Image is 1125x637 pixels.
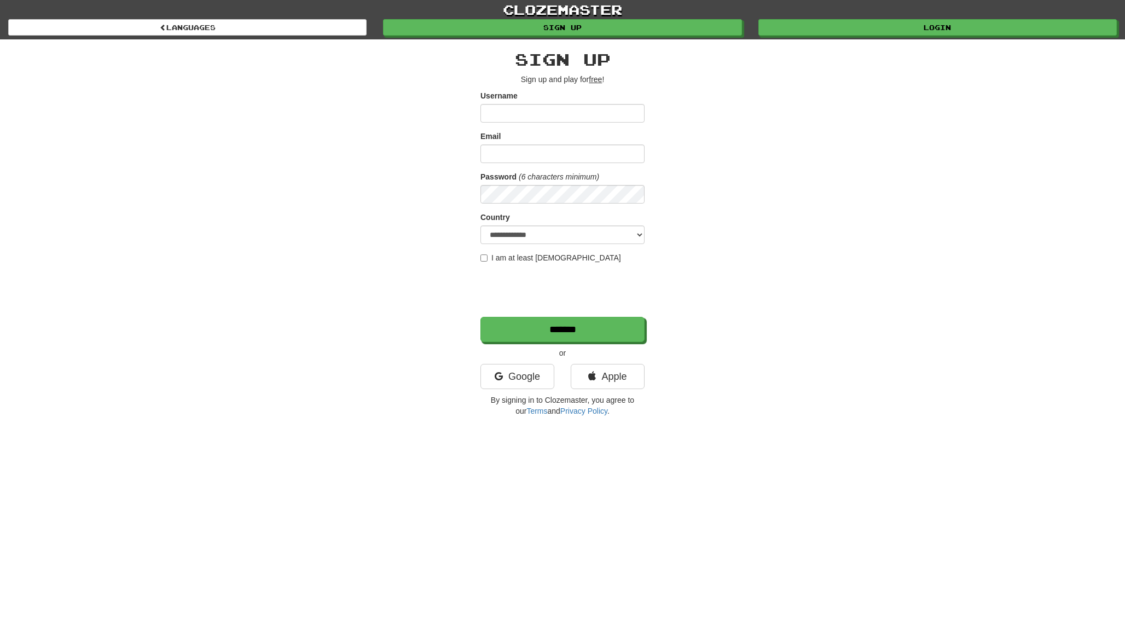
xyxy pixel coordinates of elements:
h2: Sign up [480,50,645,68]
a: Login [758,19,1117,36]
a: Terms [526,407,547,415]
label: Email [480,131,501,142]
u: free [589,75,602,84]
a: Apple [571,364,645,389]
p: Sign up and play for ! [480,74,645,85]
a: Languages [8,19,367,36]
label: Country [480,212,510,223]
p: By signing in to Clozemaster, you agree to our and . [480,395,645,416]
a: Sign up [383,19,741,36]
input: I am at least [DEMOGRAPHIC_DATA] [480,254,488,262]
label: I am at least [DEMOGRAPHIC_DATA] [480,252,621,263]
label: Username [480,90,518,101]
iframe: reCAPTCHA [480,269,647,311]
a: Privacy Policy [560,407,607,415]
em: (6 characters minimum) [519,172,599,181]
label: Password [480,171,517,182]
a: Google [480,364,554,389]
p: or [480,348,645,358]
